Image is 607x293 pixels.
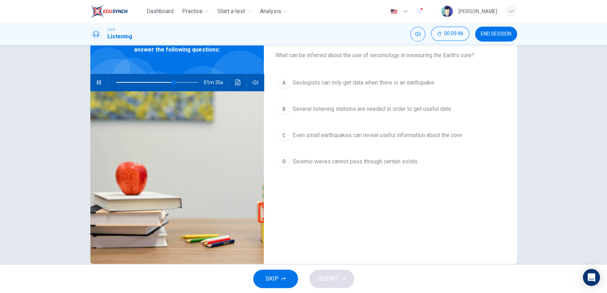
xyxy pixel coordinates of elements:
[431,27,469,41] button: 00:09:46
[260,7,281,16] span: Analysis
[257,5,291,18] button: Analysis
[583,269,600,286] div: Open Intercom Messenger
[215,5,254,18] button: Start a test
[389,9,398,14] img: en
[253,270,298,288] button: SKIP
[293,157,417,166] span: Seismic waves cannot pass through certain solids
[441,6,453,17] img: Profile picture
[113,37,241,54] span: Listen to this clip about the Earth's Core and answer the following questions:
[147,7,174,16] span: Dashboard
[293,131,462,140] span: Even small earthquakes can reveal useful information about the core
[266,274,278,284] span: SKIP
[275,126,506,144] button: CEven small earthquakes can reveal useful information about the core
[90,91,264,264] img: Listen to this clip about the Earth's Core and answer the following questions:
[179,5,212,18] button: Practice
[182,7,203,16] span: Practice
[293,78,434,87] span: Geologists can only get data when there is an earthquake
[218,7,245,16] span: Start a test
[275,153,506,170] button: DSeismic waves cannot pass through certain solids
[90,4,144,18] a: EduSynch logo
[475,27,517,42] button: END SESSION
[278,103,290,115] div: B
[204,74,229,91] span: 01m 35s
[444,31,463,37] span: 00:09:46
[275,74,506,92] button: AGeologists can only get data when there is an earthquake
[278,156,290,167] div: D
[481,31,511,37] span: END SESSION
[410,27,425,42] div: Mute
[278,130,290,141] div: C
[107,32,132,41] h1: Listening
[458,7,497,16] div: [PERSON_NAME]
[293,105,451,113] span: Several listening stations are needed in order to get useful data
[275,100,506,118] button: BSeveral listening stations are needed in order to get useful data
[431,27,469,42] div: Hide
[90,4,128,18] img: EduSynch logo
[278,77,290,88] div: A
[107,27,115,32] span: CEFR
[232,74,244,91] button: Click to see the audio transcription
[275,51,506,60] span: What can be inferred about the use of seismology in measuring the Earth's core?
[144,5,176,18] button: Dashboard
